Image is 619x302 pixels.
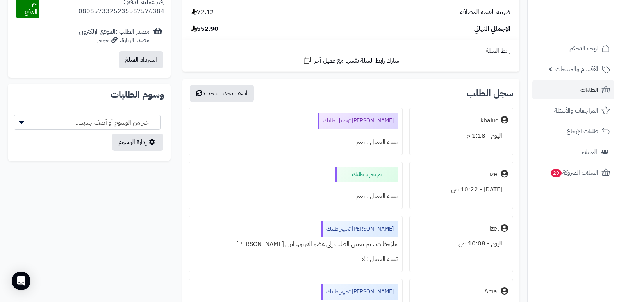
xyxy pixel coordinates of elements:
[191,8,214,17] span: 72.12
[580,84,598,95] span: الطلبات
[566,21,612,37] img: logo-2.png
[550,167,598,178] span: السلات المتروكة
[532,163,614,182] a: السلات المتروكة20
[14,90,164,99] h2: وسوم الطلبات
[314,56,399,65] span: شارك رابط السلة نفسها مع عميل آخر
[79,36,150,45] div: مصدر الزيارة: جوجل
[194,135,398,150] div: تنبيه العميل : نعم
[190,85,254,102] button: أضف تحديث جديد
[414,182,508,197] div: [DATE] - 10:22 ص
[335,167,398,182] div: تم تجهيز طلبك
[555,64,598,75] span: الأقسام والمنتجات
[460,8,510,17] span: ضريبة القيمة المضافة
[191,25,218,34] span: 552.90
[532,143,614,161] a: العملاء
[79,27,150,45] div: مصدر الطلب :الموقع الإلكتروني
[532,101,614,120] a: المراجعات والأسئلة
[414,128,508,143] div: اليوم - 1:18 م
[467,89,513,98] h3: سجل الطلب
[484,287,499,296] div: Amal
[569,43,598,54] span: لوحة التحكم
[186,46,516,55] div: رابط السلة
[551,169,562,177] span: 20
[480,116,499,125] div: khaliid
[567,126,598,137] span: طلبات الإرجاع
[194,189,398,204] div: تنبيه العميل : نعم
[321,221,398,237] div: [PERSON_NAME] تجهيز طلبك
[554,105,598,116] span: المراجعات والأسئلة
[532,122,614,141] a: طلبات الإرجاع
[12,272,30,290] div: Open Intercom Messenger
[532,80,614,99] a: الطلبات
[321,284,398,300] div: [PERSON_NAME] تجهيز طلبك
[14,115,160,130] span: -- اختر من الوسوم أو أضف جديد... --
[318,113,398,129] div: [PERSON_NAME] توصيل طلبك
[414,236,508,251] div: اليوم - 10:08 ص
[303,55,399,65] a: شارك رابط السلة نفسها مع عميل آخر
[489,170,499,179] div: izel
[582,147,597,157] span: العملاء
[474,25,510,34] span: الإجمالي النهائي
[532,39,614,58] a: لوحة التحكم
[14,115,161,130] span: -- اختر من الوسوم أو أضف جديد... --
[112,134,163,151] a: إدارة الوسوم
[119,51,163,68] button: استرداد المبلغ
[194,252,398,267] div: تنبيه العميل : لا
[489,224,499,233] div: izel
[194,237,398,252] div: ملاحظات : تم تعيين الطلب إلى عضو الفريق: ايزل [PERSON_NAME]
